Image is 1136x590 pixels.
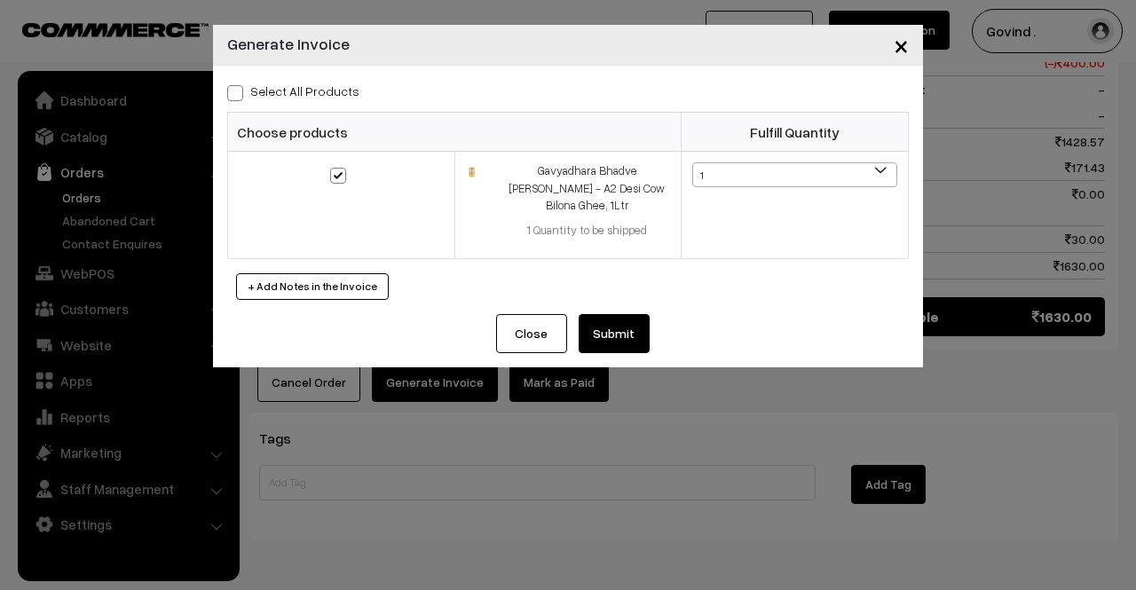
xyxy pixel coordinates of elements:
label: Select all Products [227,82,359,100]
button: Close [880,18,923,73]
th: Choose products [228,113,682,152]
span: 1 [693,163,896,188]
img: 17248384569046Gavyadhara-Bilona-Cow-Ghee-1-ltr.png [466,166,477,177]
button: Close [496,314,567,353]
button: + Add Notes in the Invoice [236,273,389,300]
div: 1 Quantity to be shipped [504,222,670,240]
span: 1 [692,162,897,187]
th: Fulfill Quantity [682,113,909,152]
h4: Generate Invoice [227,32,350,56]
div: Gavyadhara Bhadve [PERSON_NAME] - A2 Desi Cow Bilona Ghee, 1Ltr [504,162,670,215]
span: × [894,28,909,61]
button: Submit [579,314,650,353]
